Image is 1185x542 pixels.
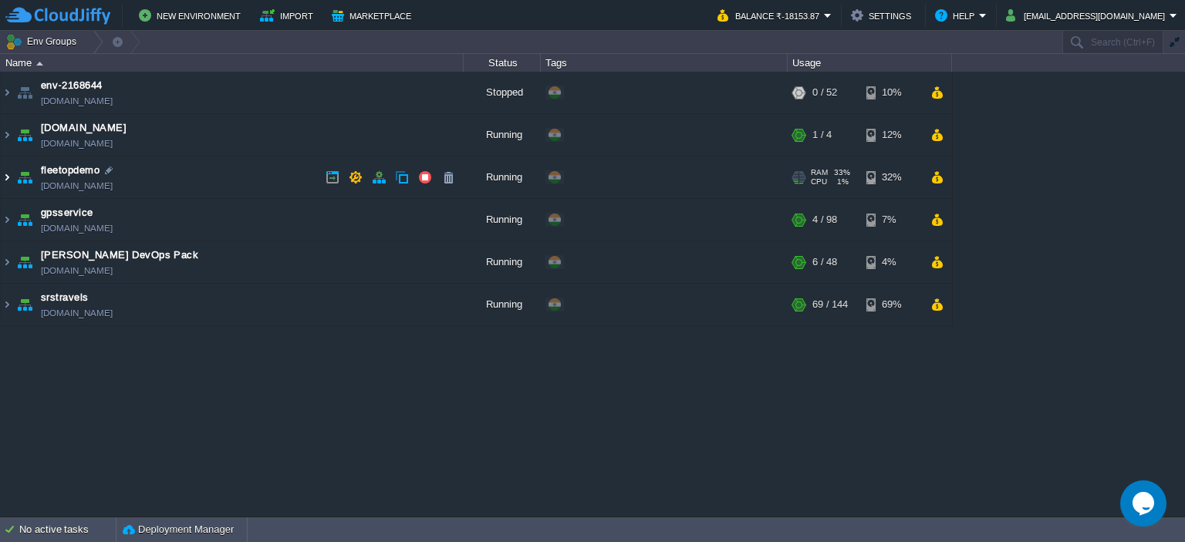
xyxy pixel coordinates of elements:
[1,199,13,241] img: AMDAwAAAACH5BAEAAAAALAAAAAABAAEAAAICRAEAOw==
[14,241,35,283] img: AMDAwAAAACH5BAEAAAAALAAAAAABAAEAAAICRAEAOw==
[866,199,917,241] div: 7%
[14,157,35,198] img: AMDAwAAAACH5BAEAAAAALAAAAAABAAEAAAICRAEAOw==
[1,72,13,113] img: AMDAwAAAACH5BAEAAAAALAAAAAABAAEAAAICRAEAOw==
[2,54,463,72] div: Name
[717,6,824,25] button: Balance ₹-18153.87
[935,6,979,25] button: Help
[139,6,245,25] button: New Environment
[14,199,35,241] img: AMDAwAAAACH5BAEAAAAALAAAAAABAAEAAAICRAEAOw==
[1,114,13,156] img: AMDAwAAAACH5BAEAAAAALAAAAAABAAEAAAICRAEAOw==
[1120,480,1170,527] iframe: chat widget
[1,241,13,283] img: AMDAwAAAACH5BAEAAAAALAAAAAABAAEAAAICRAEAOw==
[41,120,127,136] a: [DOMAIN_NAME]
[788,54,951,72] div: Usage
[812,114,832,156] div: 1 / 4
[41,290,89,305] a: srstravels
[811,177,827,187] span: CPU
[812,72,837,113] div: 0 / 52
[41,163,100,178] a: fleetopdemo
[866,72,917,113] div: 10%
[5,31,82,52] button: Env Groups
[542,54,787,72] div: Tags
[834,168,850,177] span: 33%
[464,72,541,113] div: Stopped
[464,54,540,72] div: Status
[812,284,848,325] div: 69 / 144
[41,247,198,263] a: [PERSON_NAME] DevOps Pack
[464,157,541,198] div: Running
[1,284,13,325] img: AMDAwAAAACH5BAEAAAAALAAAAAABAAEAAAICRAEAOw==
[866,241,917,283] div: 4%
[464,114,541,156] div: Running
[41,93,113,109] a: [DOMAIN_NAME]
[41,178,113,194] a: [DOMAIN_NAME]
[14,72,35,113] img: AMDAwAAAACH5BAEAAAAALAAAAAABAAEAAAICRAEAOw==
[464,199,541,241] div: Running
[41,136,113,151] a: [DOMAIN_NAME]
[851,6,916,25] button: Settings
[464,284,541,325] div: Running
[14,284,35,325] img: AMDAwAAAACH5BAEAAAAALAAAAAABAAEAAAICRAEAOw==
[812,241,837,283] div: 6 / 48
[866,157,917,198] div: 32%
[866,114,917,156] div: 12%
[811,168,828,177] span: RAM
[123,522,234,537] button: Deployment Manager
[833,177,849,187] span: 1%
[464,241,541,283] div: Running
[332,6,416,25] button: Marketplace
[14,114,35,156] img: AMDAwAAAACH5BAEAAAAALAAAAAABAAEAAAICRAEAOw==
[1006,6,1170,25] button: [EMAIL_ADDRESS][DOMAIN_NAME]
[866,284,917,325] div: 69%
[5,6,110,25] img: CloudJiffy
[19,517,116,542] div: No active tasks
[260,6,318,25] button: Import
[41,205,93,221] a: gpsservice
[41,78,103,93] a: env-2168644
[812,199,837,241] div: 4 / 98
[41,221,113,236] a: [DOMAIN_NAME]
[1,157,13,198] img: AMDAwAAAACH5BAEAAAAALAAAAAABAAEAAAICRAEAOw==
[41,263,113,278] a: [DOMAIN_NAME]
[36,62,43,66] img: AMDAwAAAACH5BAEAAAAALAAAAAABAAEAAAICRAEAOw==
[41,305,113,321] a: [DOMAIN_NAME]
